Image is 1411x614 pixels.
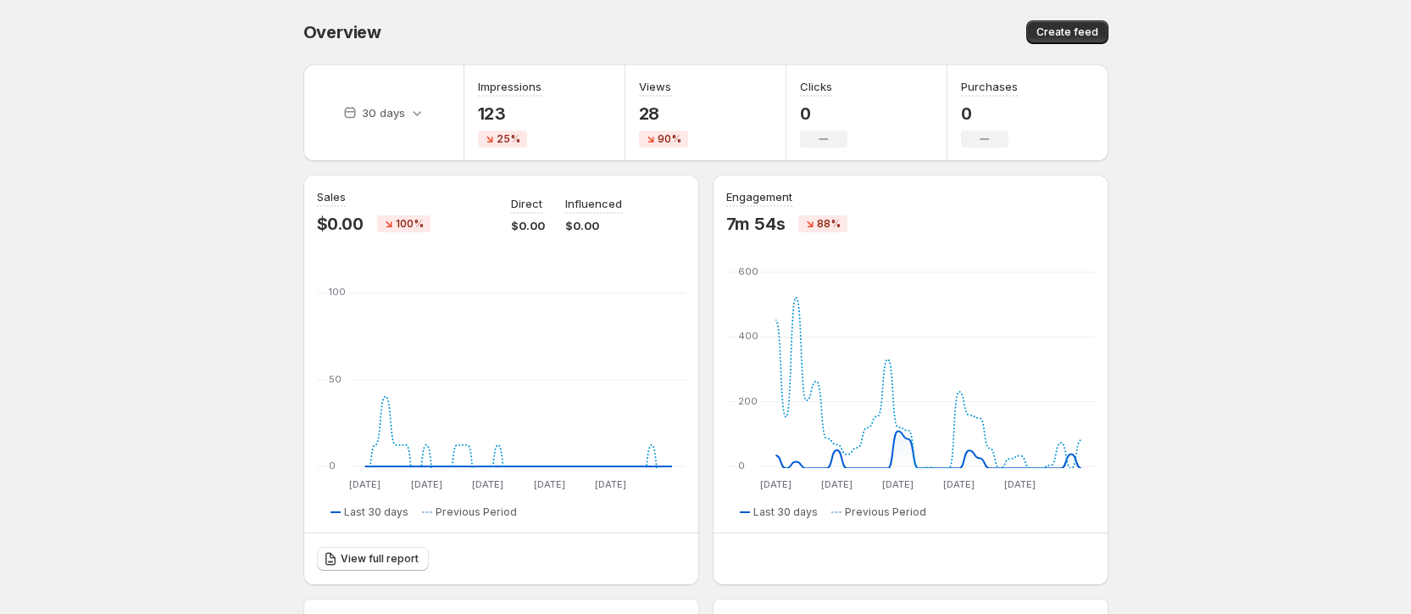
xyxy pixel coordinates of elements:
text: [DATE] [595,478,626,490]
h3: Purchases [961,78,1018,95]
button: Create feed [1026,20,1108,44]
p: Direct [511,195,542,212]
span: Previous Period [845,505,926,519]
h3: Impressions [478,78,542,95]
span: 88% [817,217,841,231]
text: 600 [738,265,758,277]
text: [DATE] [943,478,975,490]
p: $0.00 [565,217,622,234]
text: [DATE] [533,478,564,490]
p: 0 [961,103,1018,124]
span: 90% [658,132,681,146]
text: [DATE] [472,478,503,490]
p: $0.00 [317,214,364,234]
p: 30 days [362,104,405,121]
p: $0.00 [511,217,545,234]
h3: Engagement [726,188,792,205]
p: 7m 54s [726,214,786,234]
text: [DATE] [820,478,852,490]
h3: Clicks [800,78,832,95]
span: View full report [341,552,419,566]
text: [DATE] [349,478,381,490]
text: [DATE] [759,478,791,490]
text: 0 [738,460,745,472]
text: 400 [738,330,758,342]
p: 0 [800,103,847,124]
p: 28 [639,103,688,124]
text: [DATE] [882,478,914,490]
span: Overview [303,22,381,42]
span: Previous Period [436,505,517,519]
span: 25% [497,132,520,146]
span: 100% [396,217,424,231]
a: View full report [317,547,429,571]
p: Influenced [565,195,622,212]
h3: Sales [317,188,346,205]
span: Last 30 days [344,505,408,519]
text: [DATE] [1004,478,1036,490]
text: 100 [329,286,346,298]
text: 0 [329,460,336,472]
text: [DATE] [410,478,442,490]
text: 50 [329,373,342,385]
span: Last 30 days [753,505,818,519]
p: 123 [478,103,542,124]
h3: Views [639,78,671,95]
span: Create feed [1036,25,1098,39]
text: 200 [738,395,758,407]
